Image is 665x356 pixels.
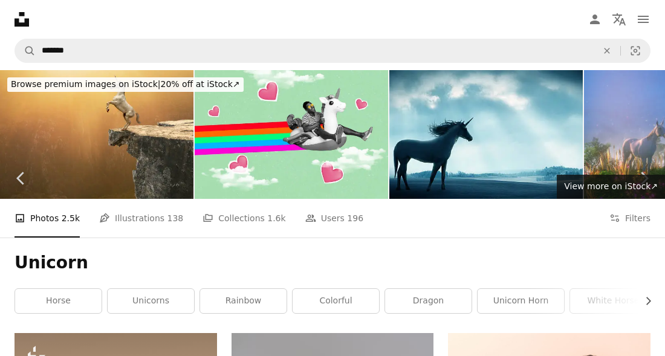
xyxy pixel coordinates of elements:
a: dragon [385,289,472,313]
img: Believe the unbelievable [389,70,583,199]
a: Users 196 [305,199,363,238]
a: View more on iStock↗ [557,175,665,199]
h1: Unicorn [15,252,650,274]
button: Filters [609,199,650,238]
a: Home — Unsplash [15,12,29,27]
a: horse [15,289,102,313]
a: rainbow [200,289,287,313]
a: Illustrations 138 [99,199,183,238]
form: Find visuals sitewide [15,39,650,63]
a: Collections 1.6k [203,199,285,238]
a: unicorns [108,289,194,313]
button: scroll list to the right [637,289,650,313]
a: colorful [293,289,379,313]
a: Next [623,120,665,236]
span: 196 [347,212,363,225]
button: Clear [594,39,620,62]
button: Search Unsplash [15,39,36,62]
button: Language [607,7,631,31]
img: Composite photo collage of funny american guy fly rainbow inflatable unicorn pool party lgbt hear... [195,70,388,199]
a: unicorn horn [478,289,564,313]
button: Menu [631,7,655,31]
span: Browse premium images on iStock | [11,79,160,89]
a: Log in / Sign up [583,7,607,31]
span: 1.6k [267,212,285,225]
a: white horse [570,289,657,313]
span: 20% off at iStock ↗ [11,79,240,89]
span: View more on iStock ↗ [564,181,658,191]
button: Visual search [621,39,650,62]
span: 138 [167,212,184,225]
